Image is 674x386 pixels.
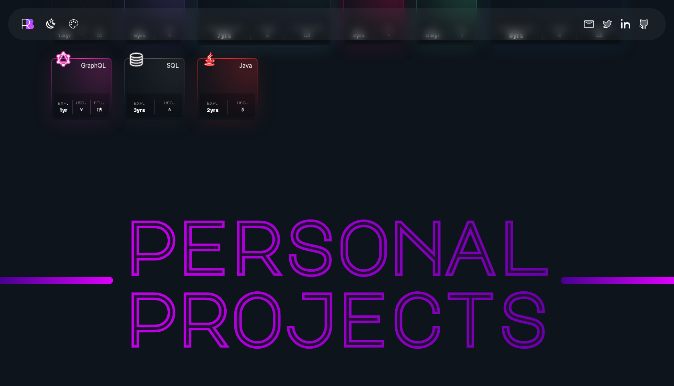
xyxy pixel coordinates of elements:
span: 2 years [207,108,219,113]
span: r [231,208,284,280]
span: studying [94,101,105,105]
svg: I haven't used this in the last two years [79,107,84,112]
span: l [497,208,550,280]
button: SQLexp.3yrsusg. [125,59,184,119]
span: e [177,208,231,280]
span: p [124,280,177,352]
span: s [497,280,550,352]
span: r [177,280,231,352]
span: Java [198,59,257,70]
span: experience [58,101,69,106]
span: e [337,280,390,352]
span: experience [207,101,218,106]
span: usage [76,101,87,105]
span: a [444,208,497,280]
span: 1 year [59,108,67,113]
span: I've been using this recently [167,107,172,113]
button: Javaexp.2yrsusg. [198,59,257,119]
span: t [444,280,497,352]
span: I've been studying this recently [97,107,102,113]
span: s [284,208,337,280]
span: SQL [125,59,184,70]
span: 3 years [134,108,145,113]
span: o [337,208,390,280]
svg: I haven't used this in the last five years [240,107,245,112]
span: GraphQL [52,59,111,70]
span: p [124,208,177,280]
span: experience [134,101,145,106]
span: usage [164,101,175,105]
span: j [284,280,337,352]
span: n [390,208,444,280]
span: I haven't used this in the last two years [79,107,84,113]
svg: I've been studying this recently [97,107,102,112]
button: GraphQLexp.1yrusg.stu. [52,59,111,119]
span: I haven't used this in the last five years [240,107,245,113]
span: c [390,280,444,352]
span: usage [237,101,248,105]
svg: I've been using this recently [167,107,172,112]
span: o [231,280,284,352]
